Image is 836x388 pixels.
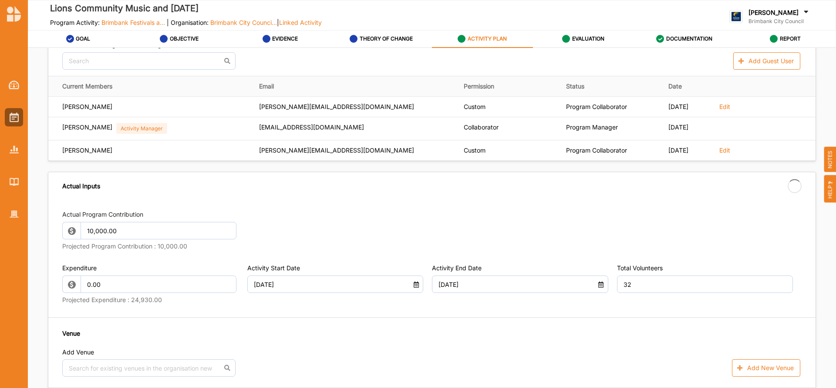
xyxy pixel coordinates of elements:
div: [PERSON_NAME] [62,146,112,154]
img: Library [10,178,19,185]
label: OBJECTIVE [170,35,199,42]
label: Projected Expenditure : 24,930.00 [62,296,239,304]
th: Date [662,76,713,96]
th: Permission [458,76,560,96]
label: DOCUMENTATION [666,35,712,42]
img: Dashboard [9,81,20,89]
label: Actual Program Contribution [62,210,239,219]
label: Edit [719,146,730,154]
label: THEORY OF CHANGE [360,35,413,42]
label: Lions Community Music and [DATE] [50,1,322,16]
label: REPORT [780,35,801,42]
div: [DATE] [668,146,707,154]
label: Activity End Date [432,264,482,272]
label: Program Activity: | Organisation: | [50,19,322,27]
label: EVALUATION [572,35,604,42]
label: [PERSON_NAME] [748,9,799,17]
div: Actual Inputs [62,179,100,193]
input: 0.00 [81,222,237,239]
label: Edit [719,103,730,111]
div: [PERSON_NAME][EMAIL_ADDRESS][DOMAIN_NAME] [259,146,452,154]
div: [PERSON_NAME] [62,103,112,111]
div: [DATE] [668,103,707,111]
button: Add New Venue [732,359,800,377]
div: Activity Manager [116,123,167,134]
th: Current Members [48,76,253,96]
div: [EMAIL_ADDRESS][DOMAIN_NAME] [259,123,452,131]
label: Venue [62,329,80,338]
div: Program Collaborator [566,146,656,154]
label: GOAL [76,35,90,42]
button: Add Guest User [733,52,800,70]
div: [DATE] [668,123,707,131]
a: Dashboard [5,76,23,94]
span: Brimbank City Counci... [210,19,277,26]
img: Organisation [10,211,19,218]
div: Custom [464,146,554,154]
a: Reports [5,140,23,159]
div: Collaborator [464,123,554,131]
label: ACTIVITY PLAN [468,35,507,42]
div: Program Manager [566,123,656,131]
th: Status [560,76,662,96]
img: Activities [10,112,19,122]
label: Brimbank City Council [748,18,810,25]
div: Program Collaborator [566,103,656,111]
input: DD MM YYYY [249,276,408,293]
label: Add Venue [62,348,94,356]
a: Activities [5,108,23,126]
span: Linked Activity [279,19,322,26]
label: Expenditure [62,264,239,272]
img: Reports [10,146,19,153]
a: Organisation [5,205,23,223]
label: EVIDENCE [272,35,298,42]
input: DD MM YYYY [434,276,593,293]
img: logo [7,6,21,22]
div: Custom [464,103,554,111]
th: Email [253,76,458,96]
label: Activity Start Date [247,264,300,272]
label: Total Volunteers [617,264,793,272]
input: Search for existing venues in the organisation new [62,359,236,377]
img: logo [729,10,743,24]
input: Search [62,52,236,70]
div: [PERSON_NAME] [62,123,112,134]
label: Projected Program Contribution : 10,000.00 [62,242,239,250]
span: Brimbank Festivals a... [101,19,165,26]
div: [PERSON_NAME][EMAIL_ADDRESS][DOMAIN_NAME] [259,103,452,111]
a: Library [5,173,23,191]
